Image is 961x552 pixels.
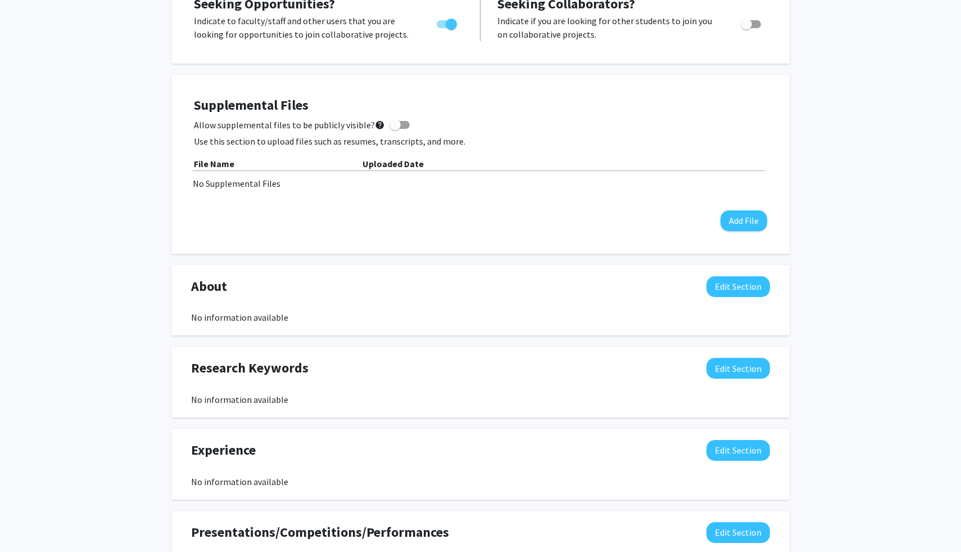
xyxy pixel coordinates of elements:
[191,522,449,542] span: Presentations/Competitions/Performances
[375,118,385,132] mat-icon: help
[194,158,234,169] b: File Name
[706,358,770,379] button: Edit Research Keywords
[191,440,256,460] span: Experience
[362,158,424,169] b: Uploaded Date
[194,14,415,41] p: Indicate to faculty/staff and other users that you are looking for opportunities to join collabor...
[191,358,309,378] span: Research Keywords
[720,210,767,231] button: Add File
[706,522,770,543] button: Edit Presentations/Competitions/Performances
[706,440,770,461] button: Edit Experience
[191,276,227,297] span: About
[194,118,385,132] span: Allow supplemental files to be publicly visible?
[432,14,463,31] div: Toggle
[706,276,770,297] button: Edit About
[193,177,768,190] div: No Supplemental Files
[736,14,767,31] div: Toggle
[191,393,770,406] div: No information available
[497,14,719,41] p: Indicate if you are looking for other students to join you on collaborative projects.
[191,475,770,488] div: No information available
[194,134,767,148] p: Use this section to upload files such as resumes, transcripts, and more.
[8,501,48,544] iframe: Chat
[194,97,767,114] h4: Supplemental Files
[191,311,770,324] div: No information available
